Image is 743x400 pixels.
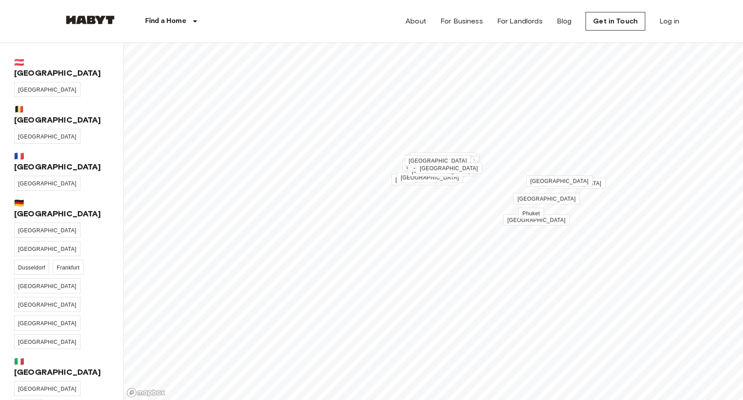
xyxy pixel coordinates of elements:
[412,162,478,172] div: Map marker
[391,176,458,185] div: Map marker
[526,177,593,186] div: Map marker
[14,198,109,219] span: 🇩🇪 [GEOGRAPHIC_DATA]
[14,381,80,396] a: [GEOGRAPHIC_DATA]
[518,209,544,219] div: Map marker
[18,386,77,392] span: [GEOGRAPHIC_DATA]
[543,181,601,187] span: [GEOGRAPHIC_DATA]
[402,160,469,171] a: [GEOGRAPHIC_DATA]
[57,265,80,271] span: Frankfurt
[126,388,165,398] a: Mapbox logo
[420,165,478,172] span: [GEOGRAPHIC_DATA]
[14,241,80,256] a: [GEOGRAPHIC_DATA]
[417,159,475,165] span: [GEOGRAPHIC_DATA]
[18,320,77,327] span: [GEOGRAPHIC_DATA]
[526,176,593,187] a: [GEOGRAPHIC_DATA]
[18,87,77,93] span: [GEOGRAPHIC_DATA]
[405,155,471,166] a: [GEOGRAPHIC_DATA]
[407,158,474,168] div: Map marker
[14,176,80,191] a: [GEOGRAPHIC_DATA]
[430,168,459,177] div: Map marker
[416,163,482,174] a: [GEOGRAPHIC_DATA]
[513,195,580,204] div: Map marker
[64,15,117,24] img: Habyt
[18,265,45,271] span: Dusseldorf
[408,165,474,177] a: [GEOGRAPHIC_DATA]
[18,181,77,187] span: [GEOGRAPHIC_DATA]
[503,215,570,226] a: [GEOGRAPHIC_DATA]
[53,260,84,275] a: Frankfurt
[14,57,109,78] span: 🇦🇹 [GEOGRAPHIC_DATA]
[503,216,570,225] div: Map marker
[410,154,476,163] div: Map marker
[406,16,426,27] a: About
[395,177,454,183] span: [GEOGRAPHIC_DATA]
[14,129,80,144] a: [GEOGRAPHIC_DATA]
[408,167,474,176] div: Map marker
[539,179,605,188] div: Map marker
[18,227,77,234] span: [GEOGRAPHIC_DATA]
[14,297,80,312] a: [GEOGRAPHIC_DATA]
[517,196,576,202] span: [GEOGRAPHIC_DATA]
[14,356,109,377] span: 🇮🇹 [GEOGRAPHIC_DATA]
[18,246,77,252] span: [GEOGRAPHIC_DATA]
[14,260,49,275] a: Dusseldorf
[145,16,186,27] p: Find a Home
[518,208,544,219] a: Phuket
[14,82,80,97] a: [GEOGRAPHIC_DATA]
[440,16,483,27] a: For Business
[586,12,645,31] a: Get in Touch
[18,283,77,289] span: [GEOGRAPHIC_DATA]
[410,153,476,164] a: [GEOGRAPHIC_DATA]
[414,155,472,162] span: [GEOGRAPHIC_DATA]
[405,157,471,166] div: Map marker
[409,158,467,164] span: [GEOGRAPHIC_DATA]
[14,334,80,349] a: [GEOGRAPHIC_DATA]
[416,164,482,173] div: Map marker
[14,315,80,331] a: [GEOGRAPHIC_DATA]
[522,211,540,217] span: Phuket
[530,178,589,185] span: [GEOGRAPHIC_DATA]
[397,172,463,183] a: [GEOGRAPHIC_DATA]
[14,223,80,238] a: [GEOGRAPHIC_DATA]
[402,162,469,171] div: Map marker
[507,217,566,223] span: [GEOGRAPHIC_DATA]
[513,193,580,204] a: [GEOGRAPHIC_DATA]
[391,174,458,185] a: [GEOGRAPHIC_DATA]
[14,151,109,172] span: 🇫🇷 [GEOGRAPHIC_DATA]
[557,16,572,27] a: Blog
[14,104,109,125] span: 🇧🇪 [GEOGRAPHIC_DATA]
[497,16,543,27] a: For Landlords
[410,162,476,171] div: Map marker
[18,302,77,308] span: [GEOGRAPHIC_DATA]
[401,175,459,181] span: [GEOGRAPHIC_DATA]
[18,134,77,140] span: [GEOGRAPHIC_DATA]
[659,16,679,27] a: Log in
[14,278,80,293] a: [GEOGRAPHIC_DATA]
[18,339,77,345] span: [GEOGRAPHIC_DATA]
[397,173,463,183] div: Map marker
